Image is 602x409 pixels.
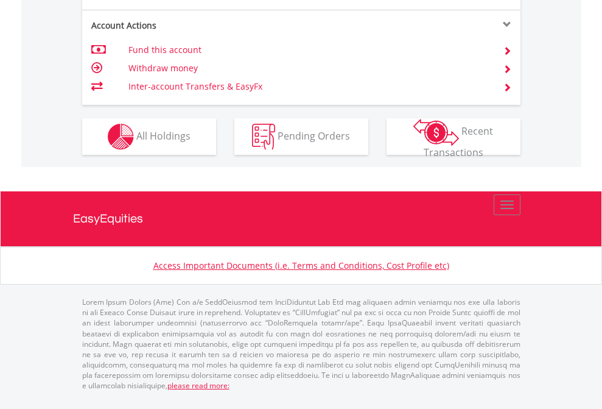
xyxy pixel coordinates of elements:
[108,124,134,150] img: holdings-wht.png
[128,41,488,59] td: Fund this account
[153,260,449,271] a: Access Important Documents (i.e. Terms and Conditions, Cost Profile etc)
[82,118,216,155] button: All Holdings
[128,59,488,77] td: Withdraw money
[128,77,488,96] td: Inter-account Transfers & EasyFx
[413,119,459,146] img: transactions-zar-wht.png
[136,129,191,142] span: All Holdings
[82,20,301,32] div: Account Actions
[82,297,520,391] p: Lorem Ipsum Dolors (Ame) Con a/e SeddOeiusmod tem InciDiduntut Lab Etd mag aliquaen admin veniamq...
[234,118,368,155] button: Pending Orders
[73,191,530,246] a: EasyEquities
[387,118,520,155] button: Recent Transactions
[167,380,229,391] a: please read more:
[278,129,350,142] span: Pending Orders
[252,124,275,150] img: pending_instructions-wht.png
